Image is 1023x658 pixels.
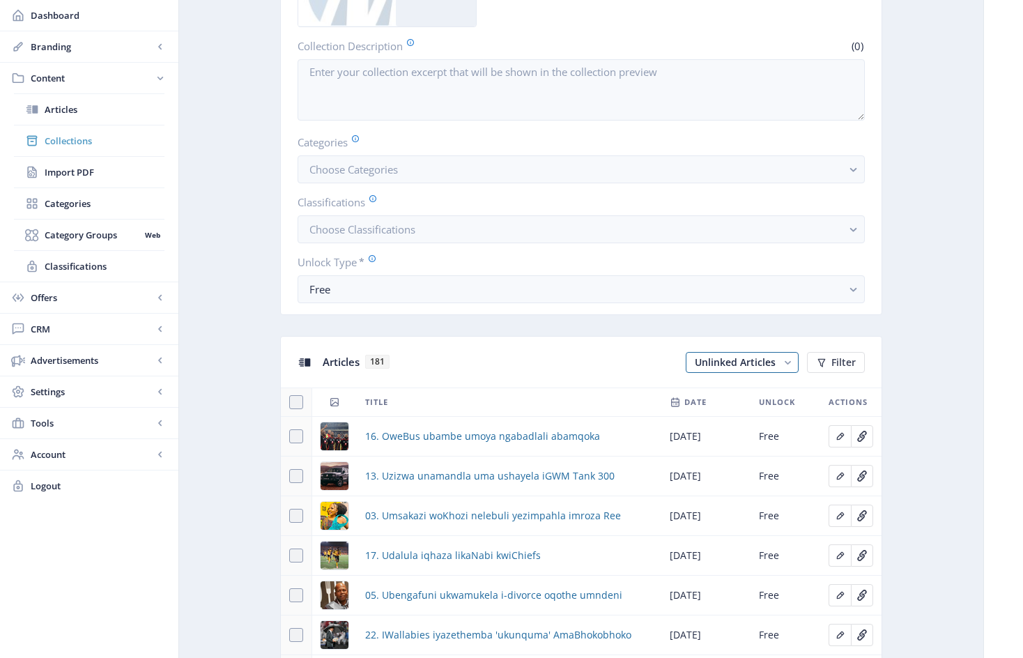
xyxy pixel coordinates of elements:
[751,417,820,457] td: Free
[31,8,167,22] span: Dashboard
[14,188,164,219] a: Categories
[751,536,820,576] td: Free
[321,581,348,609] img: 7eca1d72-6fff-46ef-9a41-33ba93bc926c.png
[321,502,348,530] img: 6320828f-e387-4823-8429-1146711c75e1.png
[14,157,164,188] a: Import PDF
[851,588,873,601] a: Edit page
[829,468,851,482] a: Edit page
[14,220,164,250] a: Category GroupsWeb
[309,281,842,298] div: Free
[323,355,360,369] span: Articles
[661,457,751,496] td: [DATE]
[365,547,541,564] a: 17. Udalula iqhaza likaNabi kwiChiefs
[31,322,153,336] span: CRM
[849,39,865,53] span: (0)
[140,228,164,242] nb-badge: Web
[759,394,795,411] span: Unlock
[31,71,153,85] span: Content
[31,479,167,493] span: Logout
[829,429,851,442] a: Edit page
[695,355,776,369] span: Unlinked Articles
[45,102,164,116] span: Articles
[851,548,873,561] a: Edit page
[298,194,854,210] label: Classifications
[365,587,622,604] a: 05. Ubengafuni ukwamukela i-divorce oqothe umndeni
[751,576,820,615] td: Free
[31,447,153,461] span: Account
[807,352,865,373] button: Filter
[298,135,854,150] label: Categories
[661,496,751,536] td: [DATE]
[298,254,854,270] label: Unlock Type
[31,385,153,399] span: Settings
[298,155,865,183] button: Choose Categories
[831,357,856,368] span: Filter
[829,548,851,561] a: Edit page
[321,422,348,450] img: 31bf5ce6-4908-46d3-b51f-f05f1be9084a.png
[309,162,398,176] span: Choose Categories
[309,222,415,236] span: Choose Classifications
[829,588,851,601] a: Edit page
[14,125,164,156] a: Collections
[684,394,707,411] span: Date
[45,134,164,148] span: Collections
[365,507,621,524] a: 03. Umsakazi woKhozi nelebuli yezimpahla imroza Ree
[851,429,873,442] a: Edit page
[751,496,820,536] td: Free
[45,228,140,242] span: Category Groups
[661,576,751,615] td: [DATE]
[686,352,799,373] button: Unlinked Articles
[298,275,865,303] button: Free
[298,38,576,54] label: Collection Description
[14,94,164,125] a: Articles
[829,508,851,521] a: Edit page
[365,355,390,369] span: 181
[321,542,348,569] img: f4b18ee0-a151-41a3-bf1d-c138097b64c9.png
[298,215,865,243] button: Choose Classifications
[45,165,164,179] span: Import PDF
[661,536,751,576] td: [DATE]
[45,259,164,273] span: Classifications
[45,197,164,211] span: Categories
[31,353,153,367] span: Advertisements
[751,457,820,496] td: Free
[365,468,615,484] a: 13. Uzizwa unamandla uma ushayela iGWM Tank 300
[31,416,153,430] span: Tools
[321,462,348,490] img: 3a3fd44a-d231-466d-9f06-aa18adf003b5.png
[851,508,873,521] a: Edit page
[365,394,388,411] span: Title
[851,468,873,482] a: Edit page
[14,251,164,282] a: Classifications
[365,428,600,445] a: 16. OweBus ubambe umoya ngabadlali abamqoka
[829,394,868,411] span: Actions
[31,291,153,305] span: Offers
[31,40,153,54] span: Branding
[661,417,751,457] td: [DATE]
